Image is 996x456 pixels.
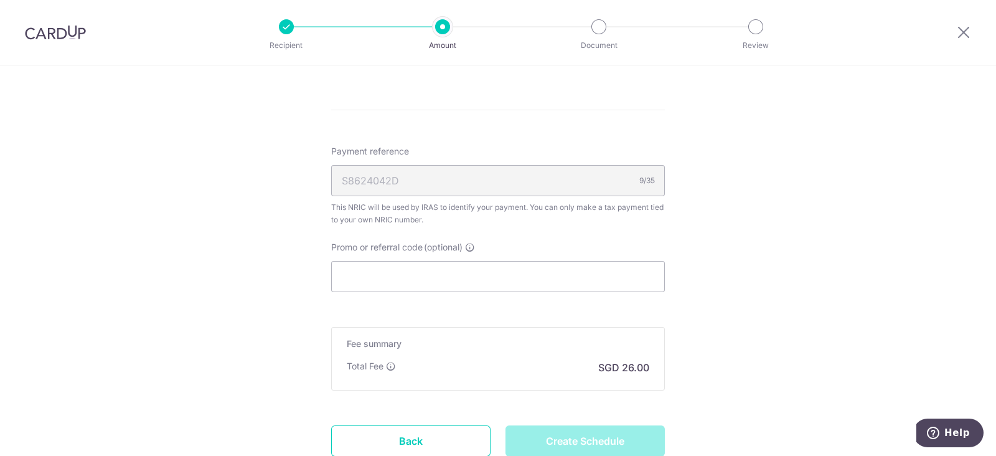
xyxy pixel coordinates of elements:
img: CardUp [25,25,86,40]
div: This NRIC will be used by IRAS to identify your payment. You can only make a tax payment tied to ... [331,201,665,226]
p: Document [553,39,645,52]
div: 9/35 [639,174,655,187]
span: Promo or referral code [331,241,423,254]
span: (optional) [424,241,463,254]
p: Total Fee [347,360,383,373]
span: Payment reference [331,145,409,158]
p: Recipient [240,39,332,52]
p: Review [710,39,802,52]
iframe: Opens a widget where you can find more information [916,419,984,450]
p: Amount [397,39,489,52]
h5: Fee summary [347,338,649,350]
p: SGD 26.00 [598,360,649,375]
